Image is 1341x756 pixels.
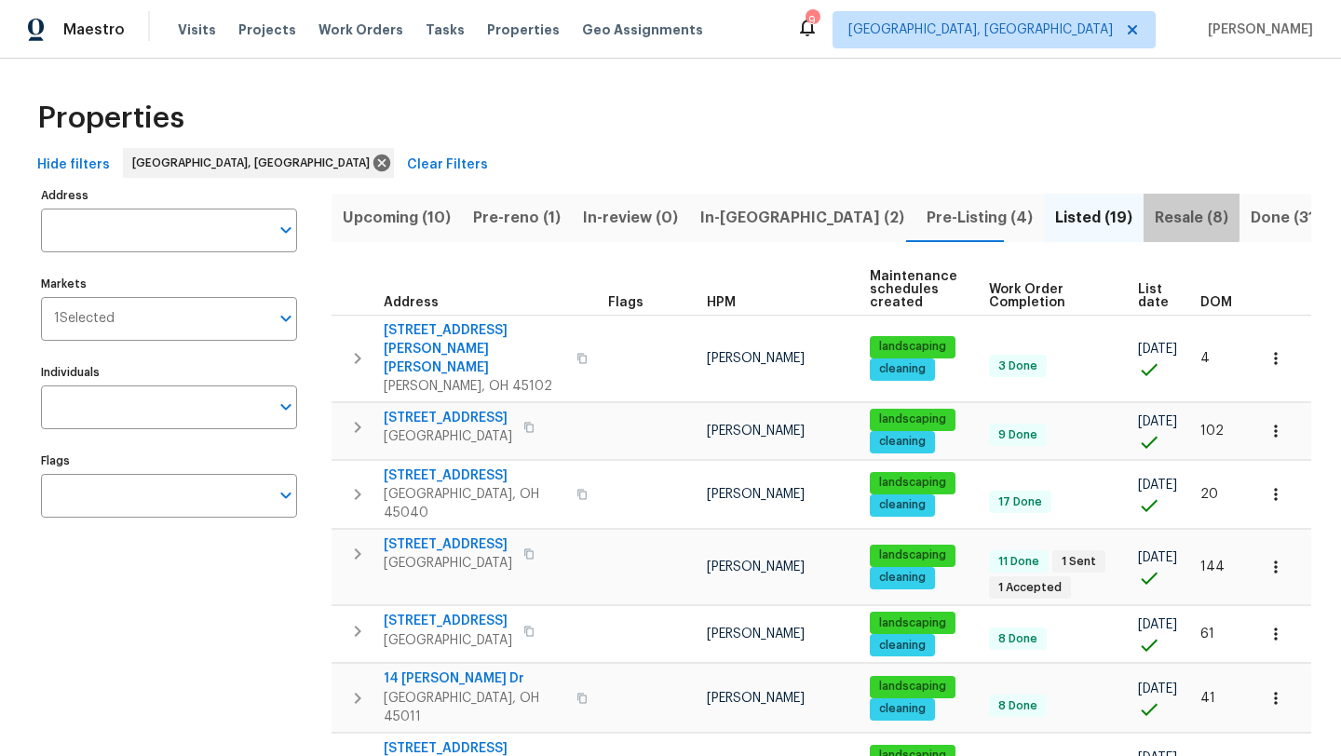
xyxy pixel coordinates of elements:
span: Pre-Listing (4) [927,205,1033,231]
span: Listed (19) [1055,205,1132,231]
span: [PERSON_NAME] [707,560,805,574]
span: cleaning [872,497,933,513]
span: DOM [1200,296,1232,309]
span: [STREET_ADDRESS] [384,466,565,485]
label: Flags [41,455,297,466]
span: landscaping [872,547,954,563]
span: In-[GEOGRAPHIC_DATA] (2) [700,205,904,231]
span: [DATE] [1138,479,1177,492]
span: [PERSON_NAME] [707,425,805,438]
span: [DATE] [1138,343,1177,356]
button: Open [273,482,299,508]
span: 3 Done [991,358,1045,374]
span: [GEOGRAPHIC_DATA], OH 45011 [384,689,565,726]
span: [GEOGRAPHIC_DATA], OH 45040 [384,485,565,522]
button: Hide filters [30,148,117,182]
span: Properties [487,20,560,39]
span: [STREET_ADDRESS] [384,535,512,554]
span: List date [1138,283,1169,309]
span: Tasks [426,23,465,36]
span: [PERSON_NAME] [707,352,805,365]
span: cleaning [872,361,933,377]
span: [DATE] [1138,415,1177,428]
span: 1 Accepted [991,580,1069,596]
span: [PERSON_NAME] [707,692,805,705]
span: Work Order Completion [989,283,1106,309]
span: Clear Filters [407,154,488,177]
span: Properties [37,109,184,128]
span: cleaning [872,434,933,450]
span: 41 [1200,692,1215,705]
span: 61 [1200,628,1214,641]
label: Address [41,190,297,201]
span: 8 Done [991,698,1045,714]
span: 11 Done [991,554,1047,570]
span: landscaping [872,475,954,491]
span: 4 [1200,352,1210,365]
span: landscaping [872,679,954,695]
span: [DATE] [1138,618,1177,631]
span: [STREET_ADDRESS] [384,612,512,630]
span: 1 Sent [1054,554,1104,570]
span: [PERSON_NAME] [1200,20,1313,39]
span: Maestro [63,20,125,39]
button: Open [273,217,299,243]
span: 102 [1200,425,1224,438]
span: 9 Done [991,427,1045,443]
span: Flags [608,296,643,309]
span: Done (311) [1251,205,1327,231]
span: [STREET_ADDRESS][PERSON_NAME][PERSON_NAME] [384,321,565,377]
span: Projects [238,20,296,39]
label: Individuals [41,367,297,378]
span: cleaning [872,638,933,654]
span: Geo Assignments [582,20,703,39]
span: landscaping [872,412,954,427]
span: [STREET_ADDRESS] [384,409,512,427]
button: Open [273,394,299,420]
span: Resale (8) [1155,205,1228,231]
span: cleaning [872,570,933,586]
span: Address [384,296,439,309]
label: Markets [41,278,297,290]
span: [PERSON_NAME] [707,488,805,501]
span: 17 Done [991,494,1050,510]
div: [GEOGRAPHIC_DATA], [GEOGRAPHIC_DATA] [123,148,394,178]
span: 8 Done [991,631,1045,647]
span: cleaning [872,701,933,717]
span: 14 [PERSON_NAME] Dr [384,669,565,688]
span: 1 Selected [54,311,115,327]
span: [GEOGRAPHIC_DATA], [GEOGRAPHIC_DATA] [848,20,1113,39]
span: landscaping [872,339,954,355]
span: [GEOGRAPHIC_DATA], [GEOGRAPHIC_DATA] [132,154,377,172]
span: Maintenance schedules created [870,270,957,309]
span: [PERSON_NAME], OH 45102 [384,377,565,396]
span: Visits [178,20,216,39]
span: Upcoming (10) [343,205,451,231]
span: Work Orders [318,20,403,39]
span: [PERSON_NAME] [707,628,805,641]
span: [GEOGRAPHIC_DATA] [384,631,512,650]
span: landscaping [872,615,954,631]
span: Pre-reno (1) [473,205,561,231]
span: Hide filters [37,154,110,177]
button: Clear Filters [400,148,495,182]
span: [DATE] [1138,682,1177,695]
span: HPM [707,296,736,309]
span: 20 [1200,488,1218,501]
button: Open [273,305,299,331]
div: 9 [806,11,819,30]
span: In-review (0) [583,205,678,231]
span: [GEOGRAPHIC_DATA] [384,427,512,446]
span: [DATE] [1138,551,1177,564]
span: 144 [1200,560,1225,574]
span: [GEOGRAPHIC_DATA] [384,554,512,573]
